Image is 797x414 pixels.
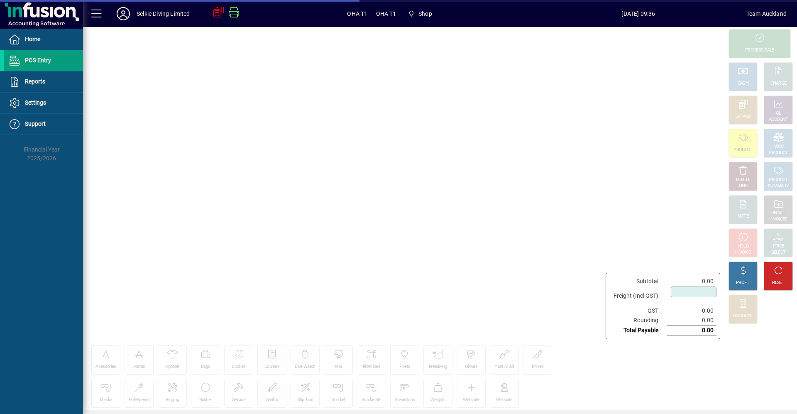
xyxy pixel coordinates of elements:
[667,277,716,286] td: 0.00
[100,397,112,403] div: Masks
[733,313,753,319] div: DISCOUNT
[772,280,785,286] div: RESET
[129,397,149,403] div: PoleSpears
[95,364,116,370] div: Acessories
[405,6,435,21] span: Shop
[165,364,179,370] div: Apparel
[736,177,750,183] div: DELETE
[362,397,381,403] div: SnorkelSet
[609,316,667,326] td: Rounding
[769,117,788,123] div: ACCOUNT
[25,120,46,127] span: Support
[376,7,396,20] span: OHA T1
[25,99,46,106] span: Settings
[399,364,411,370] div: Floats
[769,177,787,183] div: PRODUCT
[429,364,447,370] div: Freediving
[531,7,746,20] span: [DATE] 09:36
[430,397,445,403] div: Weights
[266,397,278,403] div: Shafts
[295,364,315,370] div: Dive Watch
[331,397,345,403] div: Snorkel
[347,7,367,20] span: OHA T1
[667,306,716,316] td: 0.00
[137,7,190,20] div: Selkie Diving Limited
[667,316,716,326] td: 0.00
[745,47,774,54] div: PROCESS SALE
[733,147,752,153] div: PRODUCT
[735,250,751,256] div: INVOICE
[739,183,747,189] div: LINE
[463,397,479,403] div: Wetsuit+
[771,210,786,216] div: RECALL
[4,71,83,92] a: Reports
[25,57,51,64] span: POS Entry
[769,150,787,156] div: PRODUCT
[738,213,748,220] div: NOTE
[770,81,787,87] div: CHARGE
[4,29,83,50] a: Home
[776,110,781,117] div: GL
[297,397,313,403] div: Slip Tips
[738,243,748,250] div: HOLD
[667,326,716,336] td: 0.00
[496,397,512,403] div: Wetsuits
[465,364,477,370] div: Gloves
[769,216,787,223] div: INVOICES
[418,7,432,20] span: Shop
[4,114,83,135] a: Support
[335,364,342,370] div: Fins
[25,36,40,42] span: Home
[532,364,544,370] div: Knives
[771,250,786,256] div: SELECT
[4,93,83,113] a: Settings
[232,397,245,403] div: Service
[363,364,380,370] div: Floatlines
[166,397,179,403] div: Rigging
[736,114,751,120] div: EFTPOS
[738,81,748,87] div: CASH
[609,326,667,336] td: Total Payable
[395,397,415,403] div: SpearGuns
[264,364,279,370] div: Courses
[199,397,212,403] div: Rubber
[746,7,787,20] div: Team Auckland
[25,78,45,85] span: Reports
[736,280,750,286] div: PROFIT
[232,364,245,370] div: Booties
[201,364,210,370] div: Bags
[609,277,667,286] td: Subtotal
[609,306,667,316] td: GST
[110,6,137,21] button: Profile
[609,286,667,306] td: Freight (Incl GST)
[768,183,789,189] div: SUMMARY
[773,144,783,150] div: MISC
[133,364,145,370] div: Admin
[494,364,514,370] div: HuntinTool
[773,243,784,250] div: PRICE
